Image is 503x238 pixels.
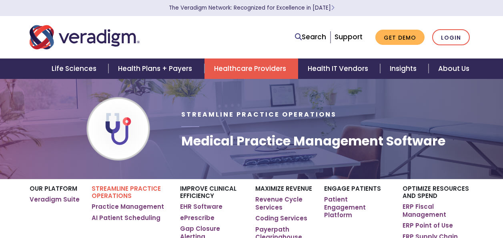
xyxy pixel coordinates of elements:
[324,196,391,219] a: Patient Engagement Platform
[180,203,222,211] a: EHR Software
[403,203,473,218] a: ERP Fiscal Management
[255,196,312,211] a: Revenue Cycle Services
[375,30,425,45] a: Get Demo
[204,58,298,79] a: Healthcare Providers
[335,32,363,42] a: Support
[30,196,80,204] a: Veradigm Suite
[92,214,160,222] a: AI Patient Scheduling
[169,4,335,12] a: The Veradigm Network: Recognized for Excellence in [DATE]Learn More
[92,203,164,211] a: Practice Management
[403,222,453,230] a: ERP Point of Use
[30,24,140,50] img: Veradigm logo
[298,58,380,79] a: Health IT Vendors
[181,133,445,149] h1: Medical Practice Management Software
[108,58,204,79] a: Health Plans + Payers
[432,29,470,46] a: Login
[181,110,337,119] span: Streamline Practice Operations
[180,214,214,222] a: ePrescribe
[42,58,108,79] a: Life Sciences
[295,32,326,42] a: Search
[255,214,307,222] a: Coding Services
[380,58,429,79] a: Insights
[429,58,479,79] a: About Us
[331,4,335,12] span: Learn More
